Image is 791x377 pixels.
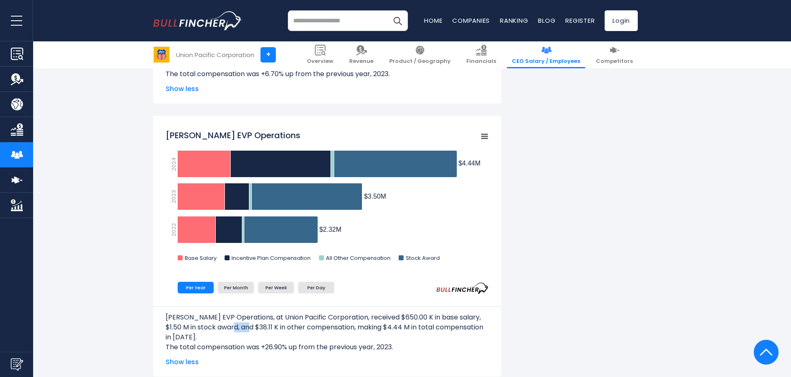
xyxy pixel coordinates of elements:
[260,47,276,62] a: +
[153,11,242,30] img: bullfincher logo
[185,254,217,262] text: Base Salary
[349,58,374,65] span: Revenue
[507,41,585,68] a: CEO Salary / Employees
[176,50,254,60] div: Union Pacific Corporation
[170,190,178,203] text: 2023
[166,69,489,79] p: The total compensation was +6.70% up from the previous year, 2023.
[154,47,169,62] img: UNP logo
[166,125,489,270] svg: Eric J. Gehringer EVP Operations
[319,226,341,233] tspan: $2.32M
[166,312,489,342] p: [PERSON_NAME] EVP Operations, at Union Pacific Corporation, received $650.00 K in base salary, $1...
[232,254,311,262] text: Incentive Plan Compensation
[326,254,391,262] text: All Other Compensation
[389,58,451,65] span: Product / Geography
[307,58,333,65] span: Overview
[170,223,178,236] text: 2022
[512,58,580,65] span: CEO Salary / Employees
[591,41,638,68] a: Competitors
[166,342,489,352] p: The total compensation was +26.90% up from the previous year, 2023.
[387,10,408,31] button: Search
[596,58,633,65] span: Competitors
[364,193,386,200] tspan: $3.50M
[466,58,496,65] span: Financials
[258,282,294,293] li: Per Week
[500,16,528,25] a: Ranking
[302,41,338,68] a: Overview
[458,160,480,167] tspan: $4.44M
[166,84,489,94] span: Show less
[153,11,242,30] a: Go to homepage
[178,282,214,293] li: Per Year
[166,357,489,367] span: Show less
[166,130,300,141] tspan: [PERSON_NAME] EVP Operations
[344,41,379,68] a: Revenue
[298,282,334,293] li: Per Day
[538,16,555,25] a: Blog
[605,10,638,31] a: Login
[170,157,178,171] text: 2024
[406,254,440,262] text: Stock Award
[565,16,595,25] a: Register
[384,41,456,68] a: Product / Geography
[424,16,442,25] a: Home
[452,16,490,25] a: Companies
[218,282,254,293] li: Per Month
[461,41,501,68] a: Financials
